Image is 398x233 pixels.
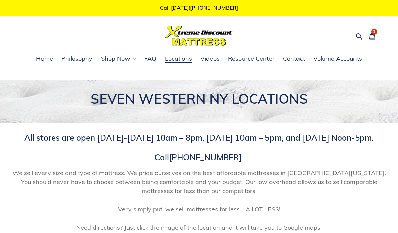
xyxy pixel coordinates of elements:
a: FAQ [141,54,160,64]
a: Videos [197,54,223,64]
span: Philosophy [61,55,92,63]
span: 1 [373,30,375,34]
a: Locations [162,54,195,64]
span: Volume Accounts [313,55,362,63]
span: Locations [165,55,192,63]
button: Shop Now [97,54,139,64]
a: Home [33,54,56,64]
a: [PHONE_NUMBER] [169,152,242,162]
span: Home [36,55,53,63]
img: Xtreme Discount Mattress [165,26,233,46]
a: Resource Center [225,54,278,64]
a: [PHONE_NUMBER] [190,4,238,11]
a: Volume Accounts [310,54,365,64]
span: SEVEN WESTERN NY LOCATIONS [91,90,308,107]
span: FAQ [144,55,157,63]
a: Contact [280,54,308,64]
span: Resource Center [228,55,275,63]
span: Contact [283,55,305,63]
a: Philosophy [58,54,96,64]
span: Videos [200,55,220,63]
span: Shop Now [101,55,130,63]
a: 1 [365,28,379,44]
span: All stores are open [DATE]-[DATE] 10am – 8pm, [DATE] 10am – 5pm, and [DATE] Noon-5pm. Call [24,133,374,162]
span: We sell every size and type of mattress. We pride ourselves on the best affordable mattresses in ... [7,168,391,232]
